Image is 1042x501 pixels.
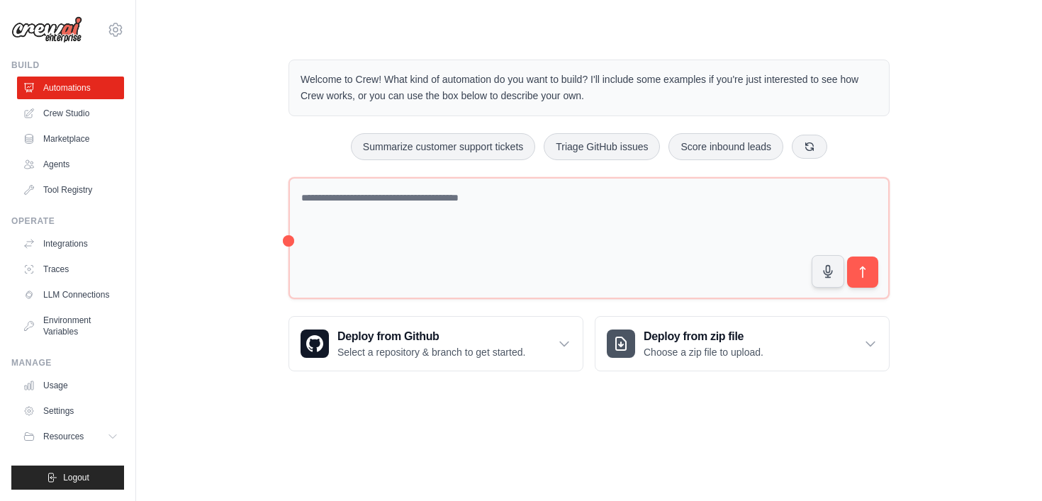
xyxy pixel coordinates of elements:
a: Integrations [17,232,124,255]
a: Agents [17,153,124,176]
a: Tool Registry [17,179,124,201]
a: Environment Variables [17,309,124,343]
a: Settings [17,400,124,422]
a: Usage [17,374,124,397]
a: LLM Connections [17,283,124,306]
div: Operate [11,215,124,227]
p: Welcome to Crew! What kind of automation do you want to build? I'll include some examples if you'... [301,72,878,104]
div: Build [11,60,124,71]
button: Resources [17,425,124,448]
img: Logo [11,16,82,43]
a: Marketplace [17,128,124,150]
p: Choose a zip file to upload. [644,345,763,359]
button: Score inbound leads [668,133,783,160]
a: Crew Studio [17,102,124,125]
a: Traces [17,258,124,281]
h3: Deploy from zip file [644,328,763,345]
button: Summarize customer support tickets [351,133,535,160]
span: Logout [63,472,89,483]
a: Automations [17,77,124,99]
p: Select a repository & branch to get started. [337,345,525,359]
button: Triage GitHub issues [544,133,660,160]
span: Resources [43,431,84,442]
div: Manage [11,357,124,368]
button: Logout [11,466,124,490]
h3: Deploy from Github [337,328,525,345]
